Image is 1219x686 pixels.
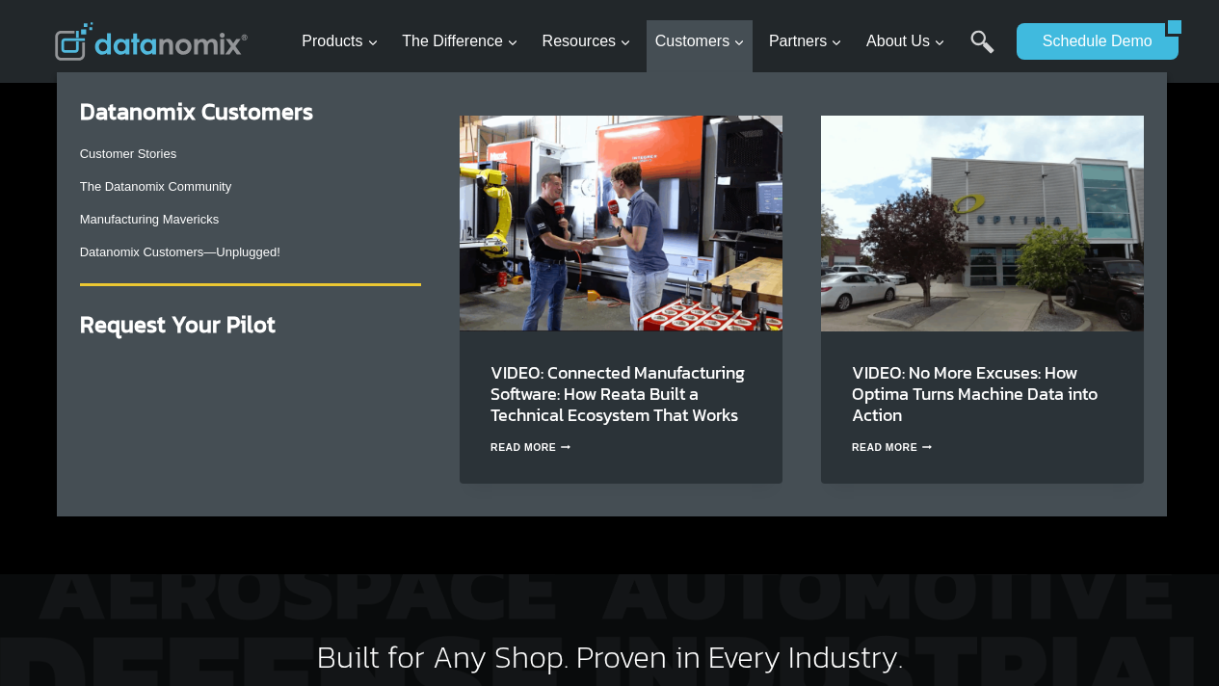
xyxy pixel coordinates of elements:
h2: Built for Any Shop. Proven in Every Industry. [55,642,1165,673]
img: Discover how Optima Manufacturing uses Datanomix to turn raw machine data into real-time insights... [821,116,1144,330]
a: Privacy Policy [262,430,325,443]
a: Schedule Demo [1017,23,1165,60]
span: Phone number [434,80,520,97]
strong: Datanomix Customers [80,94,313,128]
span: Resources [543,29,631,54]
nav: Primary Navigation [294,11,1007,73]
img: Reata’s Connected Manufacturing Software Ecosystem [460,116,782,330]
a: Customer Stories [80,146,176,161]
span: State/Region [434,238,508,255]
span: Customers [655,29,745,54]
a: Manufacturing Mavericks [80,212,220,226]
a: VIDEO: Connected Manufacturing Software: How Reata Built a Technical Ecosystem That Works [490,359,745,428]
span: The Difference [402,29,518,54]
img: Datanomix [55,22,248,61]
span: About Us [866,29,945,54]
a: Datanomix Customers—Unplugged! [80,245,280,259]
a: VIDEO: No More Excuses: How Optima Turns Machine Data into Action [852,359,1098,428]
a: Request Your Pilot [80,307,276,341]
a: Search [970,30,994,73]
a: The Datanomix Community [80,179,232,194]
span: Last Name [434,1,495,18]
a: Read More [490,442,571,453]
span: Partners [769,29,842,54]
a: Read More [852,442,933,453]
span: Products [302,29,378,54]
a: Terms [216,430,245,443]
